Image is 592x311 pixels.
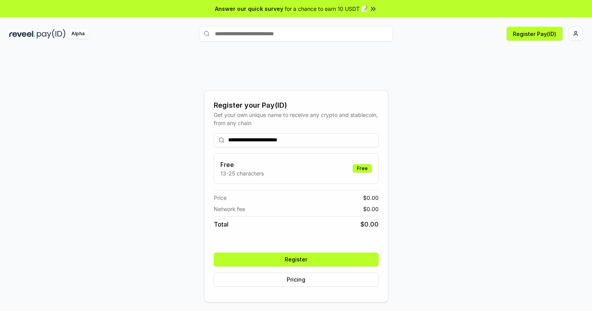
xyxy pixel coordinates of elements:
[9,29,35,39] img: reveel_dark
[214,111,379,127] div: Get your own unique name to receive any crypto and stablecoin, from any chain
[363,194,379,202] span: $ 0.00
[214,220,228,229] span: Total
[214,100,379,111] div: Register your Pay(ID)
[214,194,227,202] span: Price
[363,205,379,213] span: $ 0.00
[37,29,66,39] img: pay_id
[214,273,379,287] button: Pricing
[220,160,264,169] h3: Free
[214,253,379,266] button: Register
[67,29,89,39] div: Alpha
[353,164,372,173] div: Free
[507,27,563,41] button: Register Pay(ID)
[360,220,379,229] span: $ 0.00
[220,169,264,177] p: 13-25 characters
[214,205,245,213] span: Network fee
[285,5,368,13] span: for a chance to earn 10 USDT 📝
[215,5,283,13] span: Answer our quick survey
